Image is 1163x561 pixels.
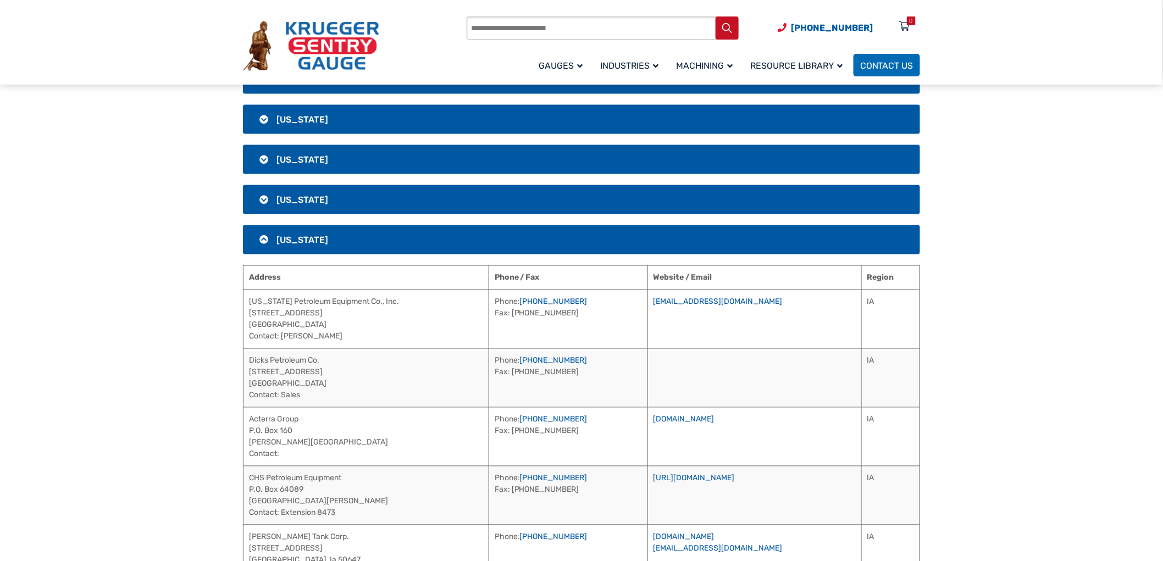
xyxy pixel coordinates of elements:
[861,466,920,525] td: IA
[791,23,873,33] span: [PHONE_NUMBER]
[276,195,328,205] span: [US_STATE]
[654,532,715,542] a: [DOMAIN_NAME]
[861,265,920,290] th: Region
[854,54,920,76] a: Contact Us
[243,265,489,290] th: Address
[861,407,920,466] td: IA
[276,114,328,125] span: [US_STATE]
[654,544,783,553] a: [EMAIL_ADDRESS][DOMAIN_NAME]
[520,474,588,483] a: [PHONE_NUMBER]
[669,52,744,78] a: Machining
[860,60,913,71] span: Contact Us
[910,16,913,25] div: 0
[243,290,489,348] td: [US_STATE] Petroleum Equipment Co., Inc. [STREET_ADDRESS] [GEOGRAPHIC_DATA] Contact: [PERSON_NAME]
[654,474,735,483] a: [URL][DOMAIN_NAME]
[489,290,647,348] td: Phone: Fax: [PHONE_NUMBER]
[276,235,328,245] span: [US_STATE]
[750,60,843,71] span: Resource Library
[520,356,588,365] a: [PHONE_NUMBER]
[489,265,647,290] th: Phone / Fax
[243,407,489,466] td: Acterra Group P.O. Box 160 [PERSON_NAME][GEOGRAPHIC_DATA] Contact:
[520,415,588,424] a: [PHONE_NUMBER]
[594,52,669,78] a: Industries
[243,466,489,525] td: CHS Petroleum Equipment P.O. Box 64089 [GEOGRAPHIC_DATA][PERSON_NAME] Contact: Extension 8473
[276,154,328,165] span: [US_STATE]
[489,466,647,525] td: Phone: Fax: [PHONE_NUMBER]
[489,407,647,466] td: Phone: Fax: [PHONE_NUMBER]
[520,297,588,307] a: [PHONE_NUMBER]
[654,297,783,307] a: [EMAIL_ADDRESS][DOMAIN_NAME]
[532,52,594,78] a: Gauges
[676,60,733,71] span: Machining
[744,52,854,78] a: Resource Library
[778,21,873,35] a: Phone Number (920) 434-8860
[600,60,658,71] span: Industries
[861,348,920,407] td: IA
[647,265,861,290] th: Website / Email
[520,532,588,542] a: [PHONE_NUMBER]
[489,348,647,407] td: Phone: Fax: [PHONE_NUMBER]
[539,60,583,71] span: Gauges
[243,21,379,71] img: Krueger Sentry Gauge
[861,290,920,348] td: IA
[654,415,715,424] a: [DOMAIN_NAME]
[243,348,489,407] td: Dicks Petroleum Co. [STREET_ADDRESS] [GEOGRAPHIC_DATA] Contact: Sales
